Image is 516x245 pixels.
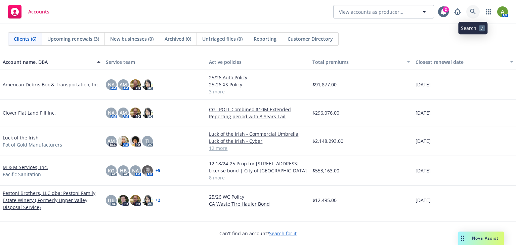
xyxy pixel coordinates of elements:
[209,160,307,167] a: 12.18/24-25 Prop for [STREET_ADDRESS]
[142,108,153,118] img: photo
[209,174,307,181] a: 8 more
[416,137,431,145] span: [DATE]
[209,81,307,88] a: 25-26 XS Policy
[209,130,307,137] a: Luck of the Irish - Commercial Umbrella
[107,137,115,145] span: AM
[466,5,480,18] a: Search
[472,235,499,241] span: Nova Assist
[416,81,431,88] span: [DATE]
[142,195,153,206] img: photo
[339,8,403,15] span: View accounts as producer...
[130,195,141,206] img: photo
[5,2,52,21] a: Accounts
[165,35,191,42] span: Archived (0)
[3,134,39,141] a: Luck of the Irish
[108,81,115,88] span: NA
[416,197,431,204] span: [DATE]
[451,5,464,18] a: Report a Bug
[47,35,99,42] span: Upcoming renewals (3)
[145,137,149,145] span: TJ
[3,190,100,211] a: Pestoni Brothers, LLC dba: Pestoni Family Estate Winery ( Formerly Upper Valley Disposal Service)
[142,79,153,90] img: photo
[333,5,434,18] button: View accounts as producer...
[209,200,307,207] a: CA Waste Tire Hauler Bond
[312,137,343,145] span: $2,148,293.00
[108,167,115,174] span: KO
[209,58,307,66] div: Active policies
[209,106,307,120] a: CGL POLL Combined $10M Extended Reporting period with 3 Years Tail
[312,58,403,66] div: Total premiums
[130,108,141,118] img: photo
[118,136,129,147] img: photo
[312,167,339,174] span: $553,163.00
[209,137,307,145] a: Luck of the Irish - Cyber
[108,197,115,204] span: HB
[120,167,127,174] span: HB
[3,164,48,171] a: M & M Services, Inc.
[130,79,141,90] img: photo
[3,141,62,148] span: Pot of Gold Manufacturers
[209,145,307,152] a: 12 more
[413,54,516,70] button: Closest renewal date
[206,54,309,70] button: Active policies
[106,58,204,66] div: Service team
[310,54,413,70] button: Total premiums
[142,165,153,176] img: photo
[202,35,243,42] span: Untriaged files (0)
[312,81,337,88] span: $91,877.00
[482,5,495,18] a: Switch app
[443,6,449,12] div: 2
[416,167,431,174] span: [DATE]
[458,232,467,245] div: Drag to move
[209,74,307,81] a: 25/26 Auto Policy
[132,167,139,174] span: NA
[312,109,339,116] span: $296,076.00
[3,109,56,116] a: Clover Flat Land Fill Inc.
[156,198,160,202] a: + 2
[3,58,93,66] div: Account name, DBA
[416,58,506,66] div: Closest renewal date
[3,81,100,88] a: American Debris Box & Transportation, Inc.
[269,230,297,237] a: Search for it
[458,232,504,245] button: Nova Assist
[3,171,41,178] span: Pacific Sanitation
[209,167,307,174] a: License bond | City of [GEOGRAPHIC_DATA]
[209,193,307,200] a: 25/26 WC Policy
[209,88,307,95] a: 3 more
[416,109,431,116] span: [DATE]
[497,6,508,17] img: photo
[120,81,127,88] span: AM
[14,35,36,42] span: Clients (6)
[130,136,141,147] img: photo
[156,169,160,173] a: + 5
[120,109,127,116] span: AM
[312,197,337,204] span: $12,495.00
[108,109,115,116] span: NA
[288,35,333,42] span: Customer Directory
[110,35,154,42] span: New businesses (0)
[118,195,129,206] img: photo
[28,9,49,14] span: Accounts
[103,54,206,70] button: Service team
[254,35,276,42] span: Reporting
[219,230,297,237] span: Can't find an account?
